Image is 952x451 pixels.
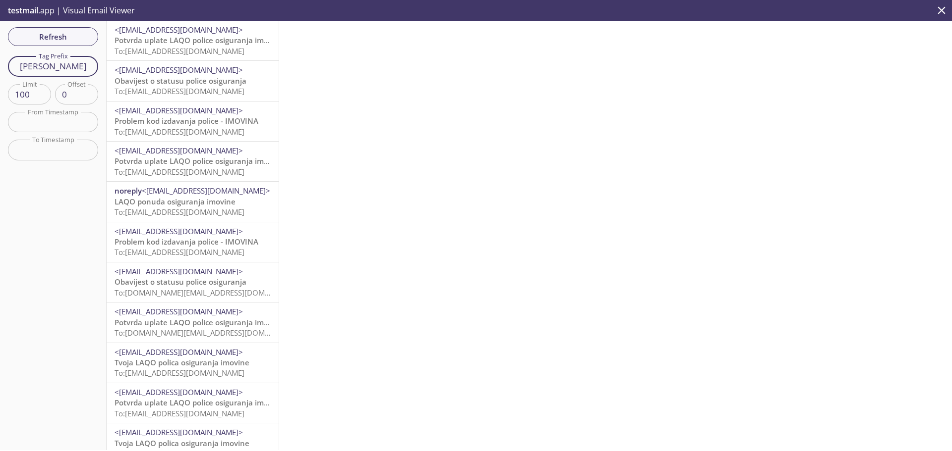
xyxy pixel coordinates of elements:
[115,127,244,137] span: To: [EMAIL_ADDRESS][DOMAIN_NAME]
[8,27,98,46] button: Refresh
[115,197,236,206] span: LAQO ponuda osiguranja imovine
[115,116,258,126] span: Problem kod izdavanja police - IMOVINA
[115,317,284,327] span: Potvrda uplate LAQO police osiguranja imovine
[115,398,284,407] span: Potvrda uplate LAQO police osiguranja imovine
[115,105,243,115] span: <[EMAIL_ADDRESS][DOMAIN_NAME]>
[115,266,243,276] span: <[EMAIL_ADDRESS][DOMAIN_NAME]>
[115,186,142,196] span: noreply
[115,156,284,166] span: Potvrda uplate LAQO police osiguranja imovine
[107,343,279,383] div: <[EMAIL_ADDRESS][DOMAIN_NAME]>Tvoja LAQO polica osiguranja imovineTo:[EMAIL_ADDRESS][DOMAIN_NAME]
[115,277,246,287] span: Obavijest o statusu police osiguranja
[115,65,243,75] span: <[EMAIL_ADDRESS][DOMAIN_NAME]>
[107,222,279,262] div: <[EMAIL_ADDRESS][DOMAIN_NAME]>Problem kod izdavanja police - IMOVINATo:[EMAIL_ADDRESS][DOMAIN_NAME]
[115,86,244,96] span: To: [EMAIL_ADDRESS][DOMAIN_NAME]
[115,76,246,86] span: Obavijest o statusu police osiguranja
[115,35,284,45] span: Potvrda uplate LAQO police osiguranja imovine
[115,46,244,56] span: To: [EMAIL_ADDRESS][DOMAIN_NAME]
[115,247,244,257] span: To: [EMAIL_ADDRESS][DOMAIN_NAME]
[115,368,244,378] span: To: [EMAIL_ADDRESS][DOMAIN_NAME]
[107,61,279,100] div: <[EMAIL_ADDRESS][DOMAIN_NAME]>Obavijest o statusu police osiguranjaTo:[EMAIL_ADDRESS][DOMAIN_NAME]
[115,408,244,418] span: To: [EMAIL_ADDRESS][DOMAIN_NAME]
[107,21,279,60] div: <[EMAIL_ADDRESS][DOMAIN_NAME]>Potvrda uplate LAQO police osiguranja imovineTo:[EMAIL_ADDRESS][DOM...
[115,288,303,298] span: To: [DOMAIN_NAME][EMAIL_ADDRESS][DOMAIN_NAME]
[115,226,243,236] span: <[EMAIL_ADDRESS][DOMAIN_NAME]>
[115,328,303,338] span: To: [DOMAIN_NAME][EMAIL_ADDRESS][DOMAIN_NAME]
[107,302,279,342] div: <[EMAIL_ADDRESS][DOMAIN_NAME]>Potvrda uplate LAQO police osiguranja imovineTo:[DOMAIN_NAME][EMAIL...
[115,387,243,397] span: <[EMAIL_ADDRESS][DOMAIN_NAME]>
[115,427,243,437] span: <[EMAIL_ADDRESS][DOMAIN_NAME]>
[8,5,38,16] span: testmail
[142,186,270,196] span: <[EMAIL_ADDRESS][DOMAIN_NAME]>
[115,306,243,316] span: <[EMAIL_ADDRESS][DOMAIN_NAME]>
[107,101,279,141] div: <[EMAIL_ADDRESS][DOMAIN_NAME]>Problem kod izdavanja police - IMOVINATo:[EMAIL_ADDRESS][DOMAIN_NAME]
[16,30,90,43] span: Refresh
[115,237,258,247] span: Problem kod izdavanja police - IMOVINA
[107,262,279,302] div: <[EMAIL_ADDRESS][DOMAIN_NAME]>Obavijest o statusu police osiguranjaTo:[DOMAIN_NAME][EMAIL_ADDRESS...
[115,167,244,177] span: To: [EMAIL_ADDRESS][DOMAIN_NAME]
[115,25,243,35] span: <[EMAIL_ADDRESS][DOMAIN_NAME]>
[115,146,243,155] span: <[EMAIL_ADDRESS][DOMAIN_NAME]>
[115,207,244,217] span: To: [EMAIL_ADDRESS][DOMAIN_NAME]
[107,142,279,181] div: <[EMAIL_ADDRESS][DOMAIN_NAME]>Potvrda uplate LAQO police osiguranja imovineTo:[EMAIL_ADDRESS][DOM...
[107,383,279,423] div: <[EMAIL_ADDRESS][DOMAIN_NAME]>Potvrda uplate LAQO police osiguranja imovineTo:[EMAIL_ADDRESS][DOM...
[115,347,243,357] span: <[EMAIL_ADDRESS][DOMAIN_NAME]>
[115,357,249,367] span: Tvoja LAQO polica osiguranja imovine
[107,182,279,221] div: noreply<[EMAIL_ADDRESS][DOMAIN_NAME]>LAQO ponuda osiguranja imovineTo:[EMAIL_ADDRESS][DOMAIN_NAME]
[115,438,249,448] span: Tvoja LAQO polica osiguranja imovine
